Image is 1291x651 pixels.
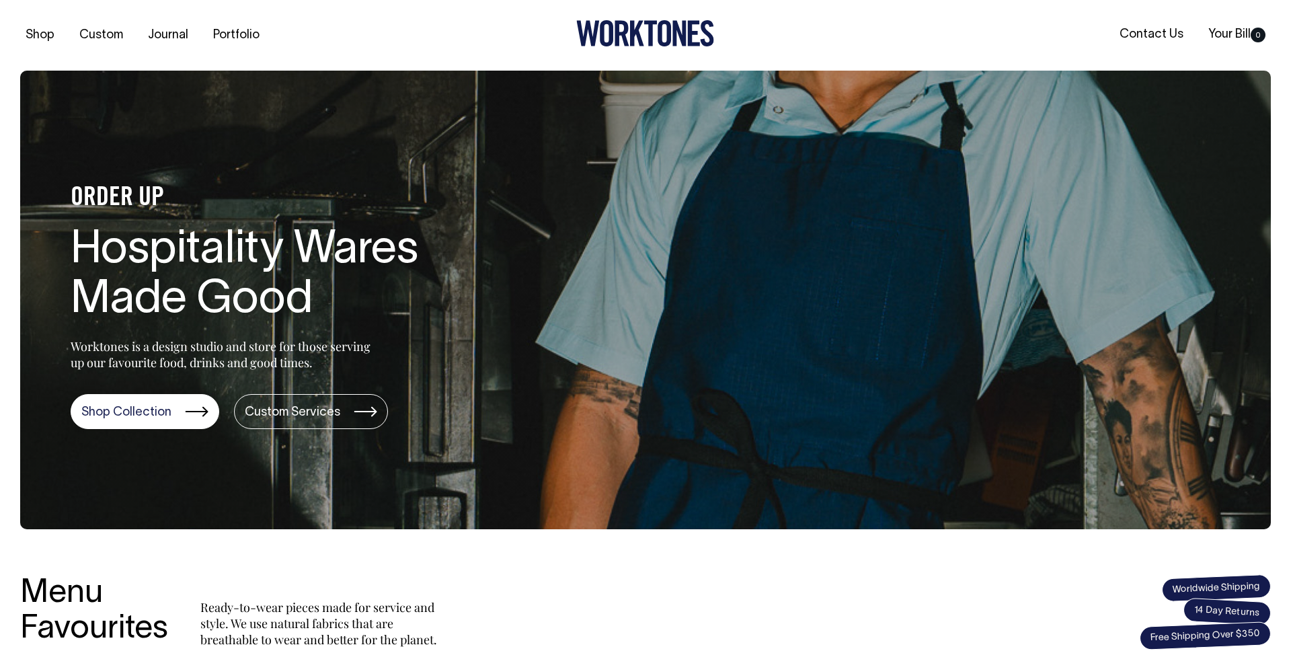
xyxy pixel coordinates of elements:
[74,24,128,46] a: Custom
[143,24,194,46] a: Journal
[71,184,501,213] h4: ORDER UP
[208,24,265,46] a: Portfolio
[234,394,388,429] a: Custom Services
[1161,574,1271,602] span: Worldwide Shipping
[1203,24,1271,46] a: Your Bill0
[20,576,168,648] h3: Menu Favourites
[1251,28,1265,42] span: 0
[1183,598,1272,626] span: 14 Day Returns
[71,226,501,327] h1: Hospitality Wares Made Good
[1114,24,1189,46] a: Contact Us
[1139,621,1271,650] span: Free Shipping Over $350
[20,24,60,46] a: Shop
[71,338,377,371] p: Worktones is a design studio and store for those serving up our favourite food, drinks and good t...
[71,394,219,429] a: Shop Collection
[200,599,442,648] p: Ready-to-wear pieces made for service and style. We use natural fabrics that are breathable to we...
